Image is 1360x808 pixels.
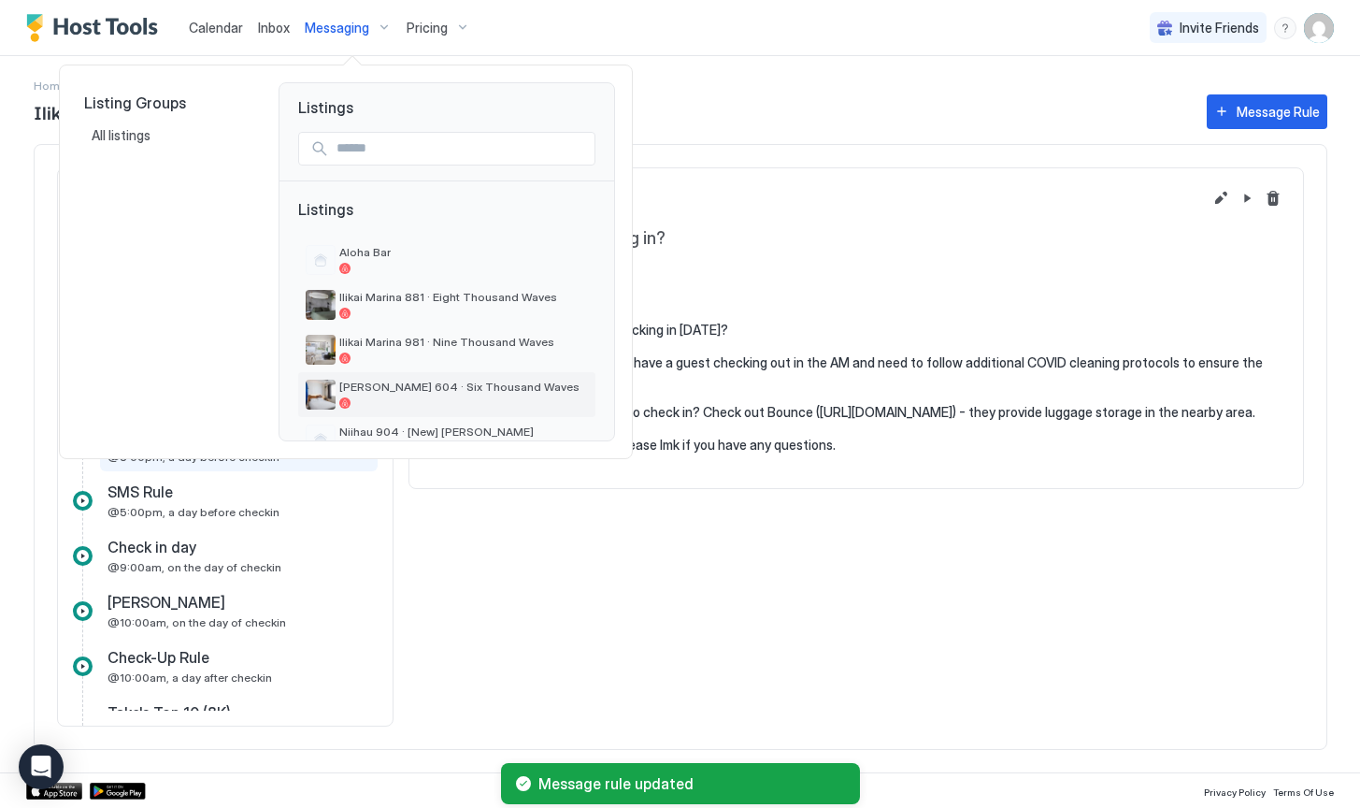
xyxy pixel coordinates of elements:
[329,133,594,165] input: Input Field
[339,425,588,439] span: Niihau 904 · [New] [PERSON_NAME]
[339,290,588,304] span: Ilikai Marina 881 · Eight Thousand Waves
[298,200,595,238] span: Listings
[92,127,153,144] span: All listings
[339,335,588,349] span: Ilikai Marina 981 · Nine Thousand Waves
[306,335,336,365] div: listing image
[306,380,336,410] div: listing image
[84,94,249,112] span: Listing Groups
[339,245,588,259] span: Aloha Bar
[279,83,614,117] span: Listings
[19,744,64,789] div: Open Intercom Messenger
[339,380,588,394] span: [PERSON_NAME] 604 · Six Thousand Waves
[306,290,336,320] div: listing image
